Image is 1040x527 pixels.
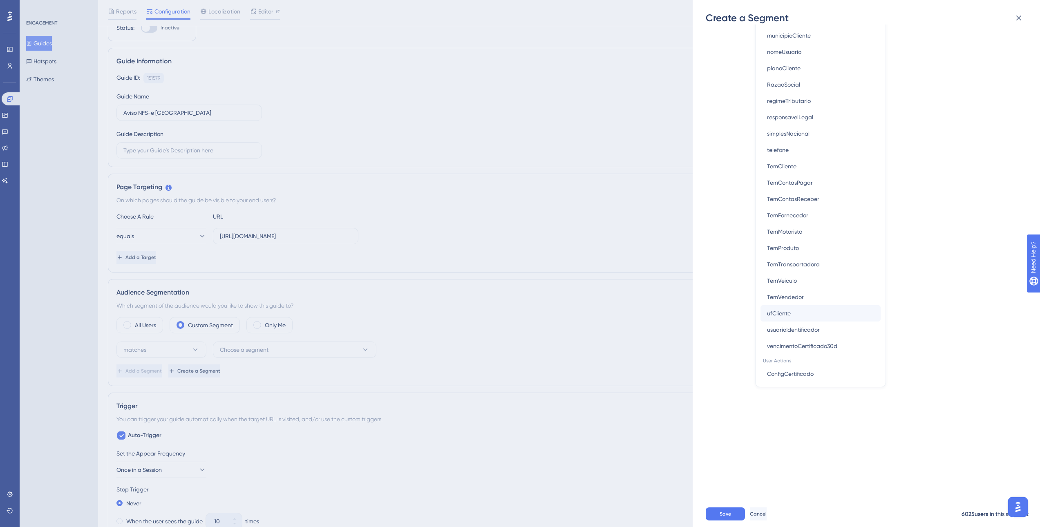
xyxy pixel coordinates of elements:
[767,325,820,335] span: usuarioIdentificador
[1006,495,1030,519] iframe: UserGuiding AI Assistant Launcher
[760,289,881,305] button: TemVendedor
[767,31,811,40] span: municipioCliente
[767,80,800,89] span: RazaoSocial
[760,240,881,256] button: TemProduto
[962,509,988,519] div: 6025 users
[990,509,1029,519] div: in this segment
[706,11,1029,25] div: Create a Segment
[760,125,881,142] button: simplesNacional
[767,96,811,106] span: regimeTributario
[760,174,881,191] button: TemContasPagar
[19,2,51,12] span: Need Help?
[760,191,881,207] button: TemContasReceber
[760,109,881,125] button: responsavelLegal
[760,223,881,240] button: TemMotorista
[750,511,767,517] span: Cancel
[760,44,881,60] button: nomeUsuario
[767,259,820,269] span: TemTransportadora
[767,129,810,138] span: simplesNacional
[767,210,808,220] span: TemFornecedor
[767,112,813,122] span: responsavelLegal
[760,27,881,44] button: municipioCliente
[767,308,791,318] span: ufCliente
[760,322,881,338] button: usuarioIdentificador
[750,507,767,520] button: Cancel
[767,243,799,253] span: TemProduto
[760,76,881,93] button: RazaoSocial
[760,142,881,158] button: telefone
[767,227,803,237] span: TemMotorista
[767,178,813,188] span: TemContasPagar
[760,354,881,366] span: User Actions
[760,158,881,174] button: TemCliente
[767,194,819,204] span: TemContasReceber
[767,161,796,171] span: TemCliente
[760,256,881,272] button: TemTransportadora
[760,93,881,109] button: regimeTributario
[767,292,804,302] span: TemVendedor
[767,276,797,286] span: TemVeiculo
[760,305,881,322] button: ufCliente
[767,341,837,351] span: vencimentoCertificado30d
[760,338,881,354] button: vencimentoCertificado30d
[760,272,881,289] button: TemVeiculo
[767,47,801,57] span: nomeUsuario
[760,60,881,76] button: planoCliente
[760,207,881,223] button: TemFornecedor
[720,511,731,517] span: Save
[767,369,814,379] span: ConfigCertificado
[767,63,801,73] span: planoCliente
[767,145,789,155] span: telefone
[760,366,881,382] button: ConfigCertificado
[706,507,745,520] button: Save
